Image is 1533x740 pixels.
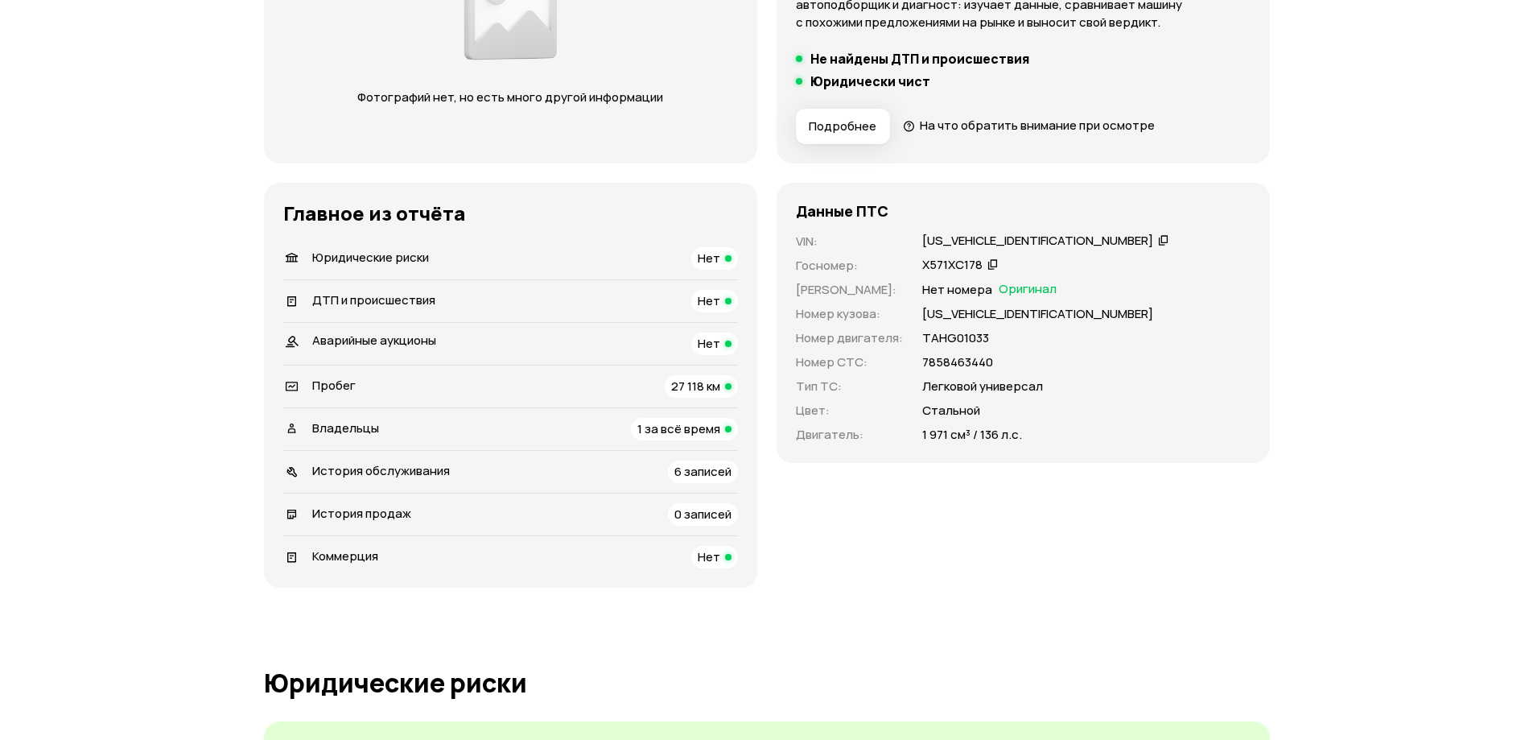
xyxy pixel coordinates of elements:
span: История обслуживания [312,462,450,479]
span: Владельцы [312,420,379,436]
span: 6 записей [674,463,731,480]
p: Легковой универсал [922,378,1043,395]
span: Коммерция [312,548,378,564]
p: Тип ТС : [796,378,903,395]
span: 1 за всё время [637,420,720,437]
span: Оригинал [999,281,1057,299]
p: Двигатель : [796,426,903,444]
p: ТАНG01033 [922,329,989,347]
p: [PERSON_NAME] : [796,281,903,299]
p: Нет номера [922,281,992,299]
span: Нет [698,548,720,565]
h4: Данные ПТС [796,202,888,220]
p: [US_VEHICLE_IDENTIFICATION_NUMBER] [922,305,1153,323]
h1: Юридические риски [264,668,1270,697]
h5: Не найдены ДТП и происшествия [810,51,1029,67]
div: [US_VEHICLE_IDENTIFICATION_NUMBER] [922,233,1153,250]
span: 0 записей [674,506,731,523]
h3: Главное из отчёта [283,202,738,225]
span: На что обратить внимание при осмотре [920,117,1155,134]
button: Подробнее [796,109,890,144]
p: Цвет : [796,402,903,420]
span: Нет [698,292,720,309]
a: На что обратить внимание при осмотре [903,117,1156,134]
span: 27 118 км [671,378,720,395]
p: Фотографий нет, но есть много другой информации [342,89,679,106]
p: Номер двигателя : [796,329,903,347]
span: Юридические риски [312,249,429,266]
p: VIN : [796,233,903,250]
span: Пробег [312,377,356,394]
h5: Юридически чист [810,73,930,89]
div: Х571ХС178 [922,257,983,274]
p: Госномер : [796,257,903,275]
p: Номер кузова : [796,305,903,323]
span: ДТП и происшествия [312,291,435,308]
p: Номер СТС : [796,353,903,371]
span: Нет [698,335,720,352]
p: Стальной [922,402,980,420]
p: 1 971 см³ / 136 л.с. [922,426,1022,444]
span: Нет [698,250,720,267]
p: 7858463440 [922,353,993,371]
span: Подробнее [809,118,876,134]
span: Аварийные аукционы [312,332,436,349]
span: История продаж [312,505,411,522]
